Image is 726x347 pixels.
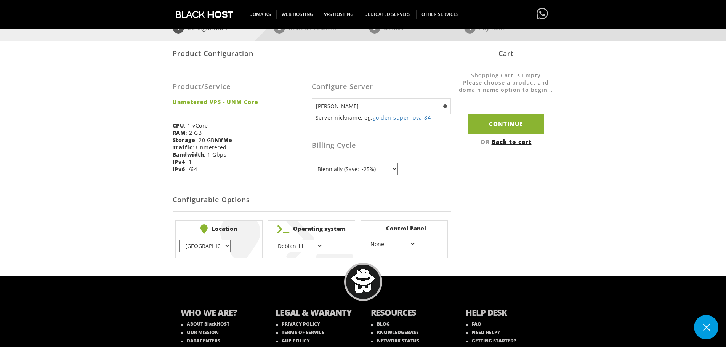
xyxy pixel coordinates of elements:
b: Traffic [173,144,193,151]
a: FAQ [466,321,481,327]
a: NETWORK STATUS [371,337,419,344]
h3: Configure Server [312,83,451,91]
b: RESOURCES [371,307,451,320]
h3: Billing Cycle [312,142,451,149]
h2: Configurable Options [173,189,451,212]
a: PRIVACY POLICY [276,321,320,327]
h3: Product/Service [173,83,306,91]
a: TERMS OF SERVICE [276,329,324,336]
div: OR [458,138,554,146]
select: } } } } } } } } } } } } } } } } } } } } } [272,240,323,252]
a: golden-supernova-84 [373,114,431,121]
b: IPv4 [173,158,185,165]
a: BLOG [371,321,390,327]
div: Cart [458,41,554,66]
a: KNOWLEDGEBASE [371,329,419,336]
li: Shopping Cart is Empty Please choose a product and domain name option to begin... [458,72,554,101]
a: AUP POLICY [276,337,310,344]
div: Product Configuration [173,41,451,66]
strong: Unmetered VPS - UNM Core [173,98,306,106]
span: OTHER SERVICES [416,10,464,19]
b: Control Panel [365,224,444,232]
a: OUR MISSION [181,329,219,336]
a: NEED HELP? [466,329,500,336]
span: WEB HOSTING [276,10,319,19]
span: DOMAINS [244,10,277,19]
span: VPS HOSTING [319,10,359,19]
b: IPv6 [173,165,185,173]
img: BlackHOST mascont, Blacky. [351,269,375,293]
b: HELP DESK [466,307,546,320]
div: : 1 vCore : 2 GB : 20 GB : Unmetered : 1 Gbps : 1 : /64 [173,72,312,178]
b: WHO WE ARE? [181,307,261,320]
b: LEGAL & WARANTY [276,307,356,320]
input: Hostname [312,98,451,114]
b: CPU [173,122,184,129]
small: Server nickname, eg. [316,114,451,121]
input: Continue [468,114,544,134]
select: } } } } [365,238,416,250]
b: Location [179,224,258,234]
b: NVMe [215,136,232,144]
b: Bandwidth [173,151,204,158]
b: Operating system [272,224,351,234]
b: Storage [173,136,196,144]
b: RAM [173,129,186,136]
a: ABOUT BlackHOST [181,321,229,327]
a: DATACENTERS [181,337,220,344]
a: GETTING STARTED? [466,337,516,344]
a: Back to cart [492,138,532,146]
span: DEDICATED SERVERS [359,10,417,19]
select: } } } } } } [179,240,231,252]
